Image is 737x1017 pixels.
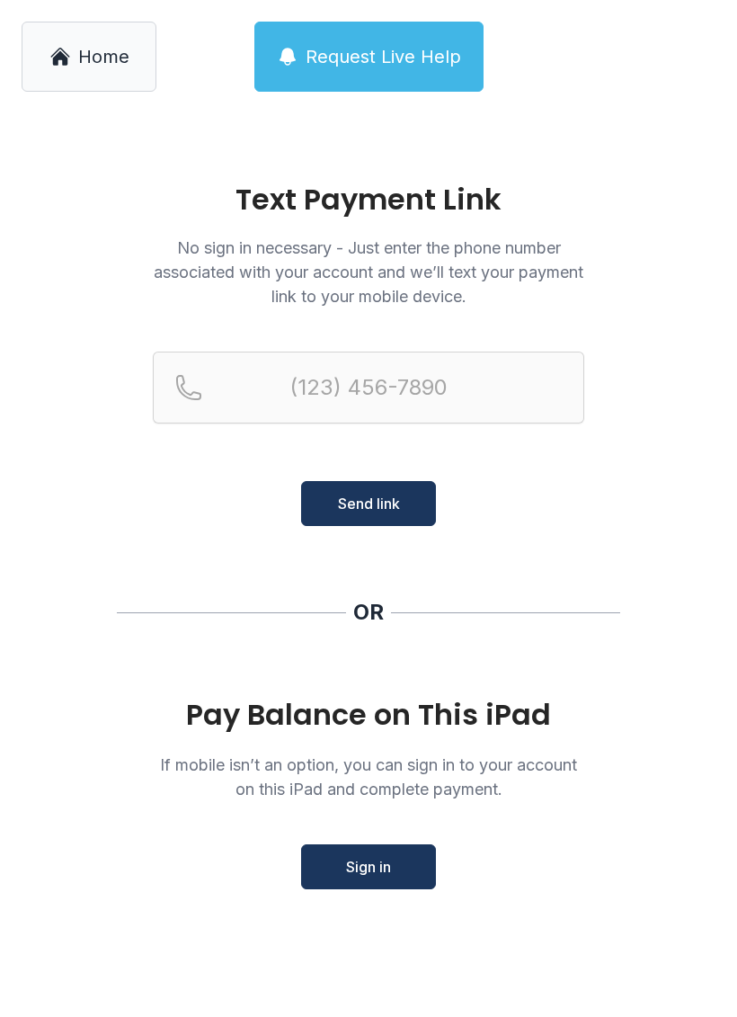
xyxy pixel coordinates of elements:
[353,598,384,627] div: OR
[306,44,461,69] span: Request Live Help
[78,44,129,69] span: Home
[153,236,584,308] p: No sign in necessary - Just enter the phone number associated with your account and we’ll text yo...
[338,493,400,514] span: Send link
[153,352,584,424] input: Reservation phone number
[153,185,584,214] h1: Text Payment Link
[153,753,584,801] p: If mobile isn’t an option, you can sign in to your account on this iPad and complete payment.
[153,699,584,731] div: Pay Balance on This iPad
[346,856,391,878] span: Sign in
